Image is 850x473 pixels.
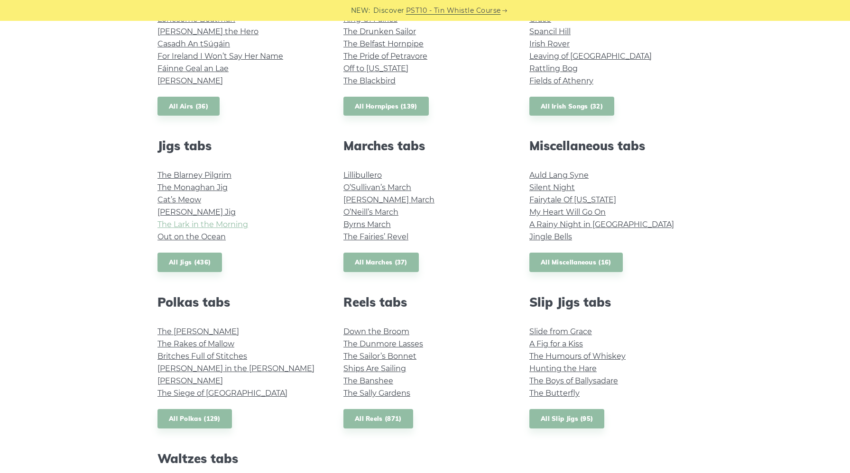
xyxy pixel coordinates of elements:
[157,208,236,217] a: [PERSON_NAME] Jig
[157,97,220,116] a: All Airs (36)
[343,15,397,24] a: King Of Fairies
[343,171,382,180] a: Lillibullero
[343,183,411,192] a: O’Sullivan’s March
[343,339,423,348] a: The Dunmore Lasses
[157,183,228,192] a: The Monaghan Jig
[529,220,674,229] a: A Rainy Night in [GEOGRAPHIC_DATA]
[157,220,248,229] a: The Lark in the Morning
[529,253,623,272] a: All Miscellaneous (16)
[157,195,201,204] a: Cat’s Meow
[157,138,321,153] h2: Jigs tabs
[529,352,626,361] a: The Humours of Whiskey
[529,376,618,385] a: The Boys of Ballysadare
[529,171,589,180] a: Auld Lang Syne
[343,52,427,61] a: The Pride of Petravore
[406,5,501,16] a: PST10 - Tin Whistle Course
[343,138,507,153] h2: Marches tabs
[157,389,287,398] a: The Siege of [GEOGRAPHIC_DATA]
[529,327,592,336] a: Slide from Grace
[529,76,593,85] a: Fields of Athenry
[157,253,222,272] a: All Jigs (436)
[343,376,393,385] a: The Banshee
[157,76,223,85] a: [PERSON_NAME]
[343,39,424,48] a: The Belfast Hornpipe
[157,339,234,348] a: The Rakes of Mallow
[529,15,551,24] a: Grace
[157,232,226,241] a: Out on the Ocean
[343,64,408,73] a: Off to [US_STATE]
[343,76,396,85] a: The Blackbird
[157,451,321,466] h2: Waltzes tabs
[351,5,370,16] span: NEW:
[343,195,434,204] a: [PERSON_NAME] March
[343,352,416,361] a: The Sailor’s Bonnet
[157,27,259,36] a: [PERSON_NAME] the Hero
[343,389,410,398] a: The Sally Gardens
[157,39,230,48] a: Casadh An tSúgáin
[529,195,616,204] a: Fairytale Of [US_STATE]
[529,183,575,192] a: Silent Night
[529,208,606,217] a: My Heart Will Go On
[343,253,419,272] a: All Marches (37)
[157,327,239,336] a: The [PERSON_NAME]
[157,409,232,428] a: All Polkas (129)
[529,232,572,241] a: Jingle Bells
[343,97,429,116] a: All Hornpipes (139)
[529,39,570,48] a: Irish Rover
[373,5,405,16] span: Discover
[529,364,597,373] a: Hunting the Hare
[529,295,693,309] h2: Slip Jigs tabs
[343,27,416,36] a: The Drunken Sailor
[157,15,235,24] a: Lonesome Boatman
[529,409,604,428] a: All Slip Jigs (95)
[529,339,583,348] a: A Fig for a Kiss
[157,352,247,361] a: Britches Full of Stitches
[343,295,507,309] h2: Reels tabs
[157,64,229,73] a: Fáinne Geal an Lae
[157,376,223,385] a: [PERSON_NAME]
[343,208,398,217] a: O’Neill’s March
[157,171,231,180] a: The Blarney Pilgrim
[343,327,409,336] a: Down the Broom
[529,97,614,116] a: All Irish Songs (32)
[343,232,408,241] a: The Fairies’ Revel
[529,138,693,153] h2: Miscellaneous tabs
[529,52,652,61] a: Leaving of [GEOGRAPHIC_DATA]
[157,52,283,61] a: For Ireland I Won’t Say Her Name
[343,220,391,229] a: Byrns March
[529,64,578,73] a: Rattling Bog
[529,389,580,398] a: The Butterfly
[157,295,321,309] h2: Polkas tabs
[343,364,406,373] a: Ships Are Sailing
[157,364,314,373] a: [PERSON_NAME] in the [PERSON_NAME]
[529,27,571,36] a: Spancil Hill
[343,409,413,428] a: All Reels (871)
